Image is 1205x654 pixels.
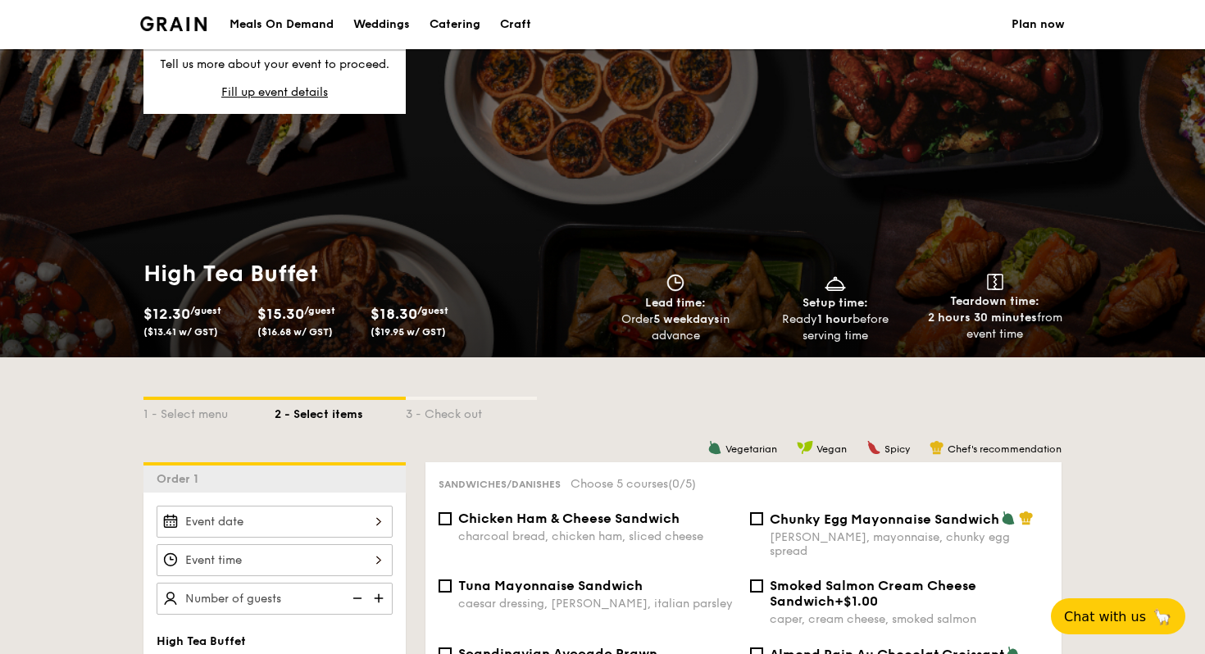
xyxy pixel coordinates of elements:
span: $12.30 [143,305,190,323]
img: icon-vegetarian.fe4039eb.svg [1001,511,1016,525]
span: Spicy [884,443,910,455]
div: caesar dressing, [PERSON_NAME], italian parsley [458,597,737,611]
span: Smoked Salmon Cream Cheese Sandwich [770,578,976,609]
div: caper, cream cheese, smoked salmon [770,612,1048,626]
div: 1 - Select menu [143,400,275,423]
p: Tell us more about your event to proceed. [157,57,393,73]
img: icon-clock.2db775ea.svg [663,274,688,292]
strong: 5 weekdays [653,312,720,326]
input: Event date [157,506,393,538]
input: Number of guests [157,583,393,615]
span: Setup time: [803,296,868,310]
img: icon-chef-hat.a58ddaea.svg [930,440,944,455]
div: from event time [921,310,1068,343]
strong: 2 hours 30 minutes [928,311,1037,325]
a: Logotype [140,16,207,31]
div: Order in advance [602,311,749,344]
span: (0/5) [668,477,696,491]
img: icon-dish.430c3a2e.svg [823,274,848,292]
input: Chunky Egg Mayonnaise Sandwich[PERSON_NAME], mayonnaise, chunky egg spread [750,512,763,525]
span: Tuna Mayonnaise Sandwich [458,578,643,593]
div: Ready before serving time [762,311,909,344]
img: Grain [140,16,207,31]
span: /guest [190,305,221,316]
div: 3 - Check out [406,400,537,423]
span: Vegan [816,443,847,455]
input: Smoked Salmon Cream Cheese Sandwich+$1.00caper, cream cheese, smoked salmon [750,579,763,593]
span: +$1.00 [834,593,878,609]
button: Chat with us🦙 [1051,598,1185,634]
img: icon-vegan.f8ff3823.svg [797,440,813,455]
strong: 1 hour [817,312,853,326]
div: [PERSON_NAME], mayonnaise, chunky egg spread [770,530,1048,558]
span: Choose 5 courses [571,477,696,491]
img: icon-spicy.37a8142b.svg [866,440,881,455]
div: 2 - Select items [275,400,406,423]
input: Chicken Ham & Cheese Sandwichcharcoal bread, chicken ham, sliced cheese [439,512,452,525]
span: Chicken Ham & Cheese Sandwich [458,511,680,526]
span: Order 1 [157,472,205,486]
img: icon-reduce.1d2dbef1.svg [343,583,368,614]
span: Chef's recommendation [948,443,1062,455]
span: Chat with us [1064,609,1146,624]
span: High Tea Buffet [157,634,246,648]
span: ($19.95 w/ GST) [371,326,446,338]
span: ($16.68 w/ GST) [257,326,333,338]
img: icon-teardown.65201eee.svg [987,274,1003,290]
span: /guest [417,305,448,316]
span: $15.30 [257,305,304,323]
span: ($13.41 w/ GST) [143,326,218,338]
span: Vegetarian [725,443,777,455]
span: Teardown time: [950,294,1039,308]
input: Event time [157,544,393,576]
h1: High Tea Buffet [143,259,596,288]
img: icon-chef-hat.a58ddaea.svg [1019,511,1034,525]
img: icon-add.58712e84.svg [368,583,393,614]
span: Lead time: [645,296,706,310]
span: 🦙 [1153,607,1172,626]
span: /guest [304,305,335,316]
div: charcoal bread, chicken ham, sliced cheese [458,529,737,543]
span: Chunky Egg Mayonnaise Sandwich [770,511,999,527]
img: icon-vegetarian.fe4039eb.svg [707,440,722,455]
span: $18.30 [371,305,417,323]
span: Sandwiches/Danishes [439,479,561,490]
span: Fill up event details [221,85,328,99]
input: Tuna Mayonnaise Sandwichcaesar dressing, [PERSON_NAME], italian parsley [439,579,452,593]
